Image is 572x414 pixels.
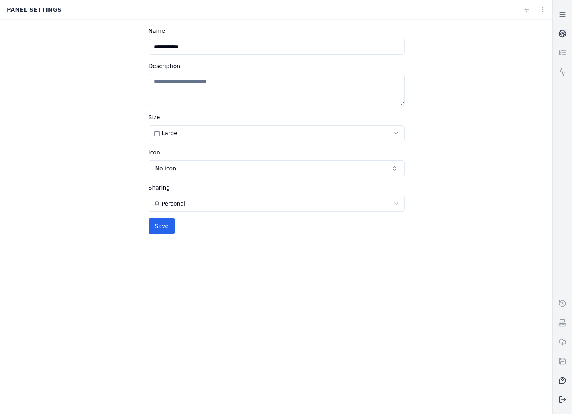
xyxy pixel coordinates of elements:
[149,149,160,156] label: Icon
[149,63,181,69] label: Description
[2,2,519,17] div: Panel settings
[149,114,160,120] label: Size
[149,28,165,34] label: Name
[149,160,405,176] button: No icon
[149,184,170,191] label: Sharing
[149,218,175,234] button: Save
